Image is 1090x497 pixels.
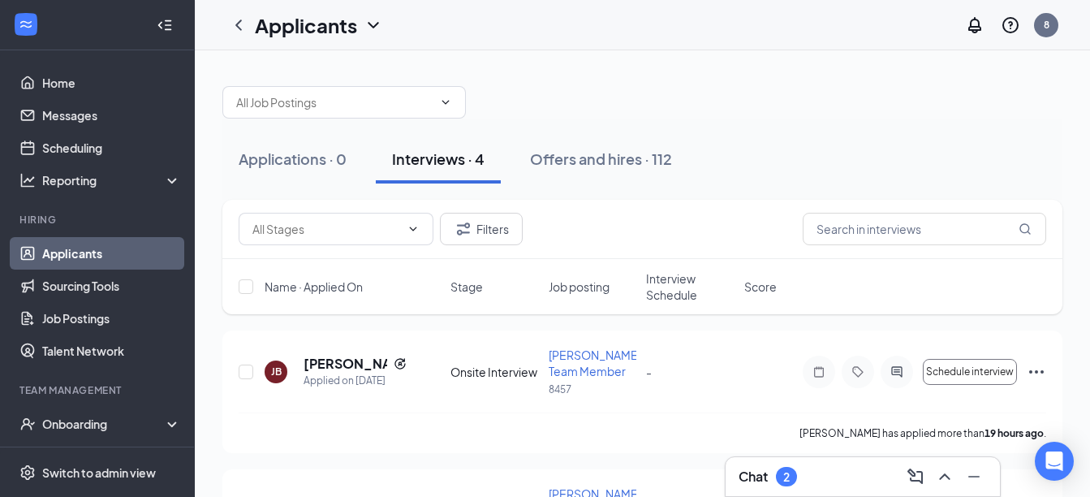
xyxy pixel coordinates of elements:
[394,357,407,370] svg: Reapply
[252,220,400,238] input: All Stages
[265,279,363,295] span: Name · Applied On
[271,365,282,378] div: JB
[18,16,34,32] svg: WorkstreamLogo
[42,172,182,188] div: Reporting
[1044,18,1049,32] div: 8
[887,365,907,378] svg: ActiveChat
[19,383,178,397] div: Team Management
[903,464,928,490] button: ComposeMessage
[1001,15,1020,35] svg: QuestionInfo
[450,279,483,295] span: Stage
[744,279,777,295] span: Score
[440,213,523,245] button: Filter Filters
[42,132,181,164] a: Scheduling
[549,348,649,378] span: [PERSON_NAME]'s Team Member
[19,465,36,481] svg: Settings
[932,464,958,490] button: ChevronUp
[1027,362,1046,382] svg: Ellipses
[1035,442,1074,481] div: Open Intercom Messenger
[439,96,452,109] svg: ChevronDown
[923,359,1017,385] button: Schedule interview
[407,223,420,236] svg: ChevronDown
[42,416,167,432] div: Onboarding
[42,67,181,99] a: Home
[42,335,181,367] a: Talent Network
[392,149,485,169] div: Interviews · 4
[364,15,383,35] svg: ChevronDown
[803,213,1046,245] input: Search in interviews
[530,149,672,169] div: Offers and hires · 112
[236,93,433,111] input: All Job Postings
[157,17,173,33] svg: Collapse
[964,467,984,486] svg: Minimize
[984,427,1044,439] b: 19 hours ago
[42,270,181,302] a: Sourcing Tools
[965,15,984,35] svg: Notifications
[906,467,925,486] svg: ComposeMessage
[1019,223,1032,236] svg: MagnifyingGlass
[848,365,868,378] svg: Tag
[739,468,768,486] h3: Chat
[42,302,181,335] a: Job Postings
[799,426,1046,440] p: [PERSON_NAME] has applied more than .
[646,365,652,379] span: -
[935,467,954,486] svg: ChevronUp
[549,279,610,295] span: Job posting
[304,355,387,373] h5: [PERSON_NAME]
[19,416,36,432] svg: UserCheck
[454,219,473,239] svg: Filter
[783,470,790,484] div: 2
[304,373,407,389] div: Applied on [DATE]
[450,364,539,380] div: Onsite Interview
[549,382,637,396] p: 8457
[42,465,156,481] div: Switch to admin view
[19,213,178,227] div: Hiring
[19,172,36,188] svg: Analysis
[255,11,357,39] h1: Applicants
[239,149,347,169] div: Applications · 0
[809,365,829,378] svg: Note
[926,366,1014,378] span: Schedule interview
[42,99,181,132] a: Messages
[646,270,735,303] span: Interview Schedule
[42,440,181,473] a: Team
[229,15,248,35] svg: ChevronLeft
[42,237,181,270] a: Applicants
[961,464,987,490] button: Minimize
